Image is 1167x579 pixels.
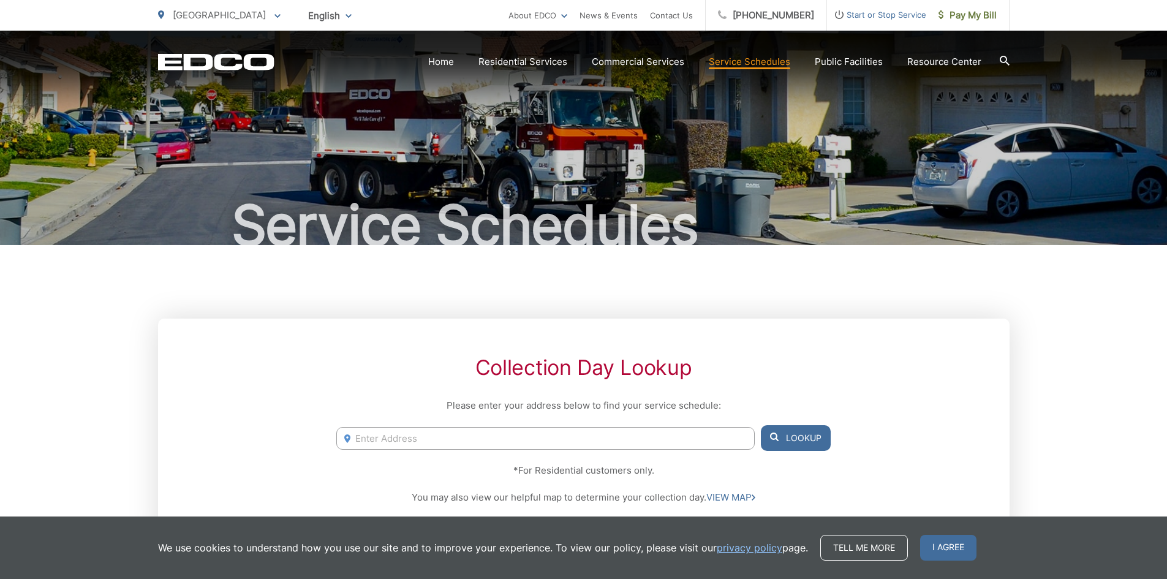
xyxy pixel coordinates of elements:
[336,427,754,450] input: Enter Address
[173,9,266,21] span: [GEOGRAPHIC_DATA]
[336,490,830,505] p: You may also view our helpful map to determine your collection day.
[939,8,997,23] span: Pay My Bill
[299,5,361,26] span: English
[706,490,755,505] a: VIEW MAP
[815,55,883,69] a: Public Facilities
[158,540,808,555] p: We use cookies to understand how you use our site and to improve your experience. To view our pol...
[709,55,790,69] a: Service Schedules
[336,355,830,380] h2: Collection Day Lookup
[428,55,454,69] a: Home
[717,540,782,555] a: privacy policy
[580,8,638,23] a: News & Events
[907,55,981,69] a: Resource Center
[592,55,684,69] a: Commercial Services
[650,8,693,23] a: Contact Us
[920,535,976,561] span: I agree
[820,535,908,561] a: Tell me more
[158,195,1010,256] h1: Service Schedules
[761,425,831,451] button: Lookup
[158,53,274,70] a: EDCD logo. Return to the homepage.
[508,8,567,23] a: About EDCO
[336,463,830,478] p: *For Residential customers only.
[336,398,830,413] p: Please enter your address below to find your service schedule:
[478,55,567,69] a: Residential Services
